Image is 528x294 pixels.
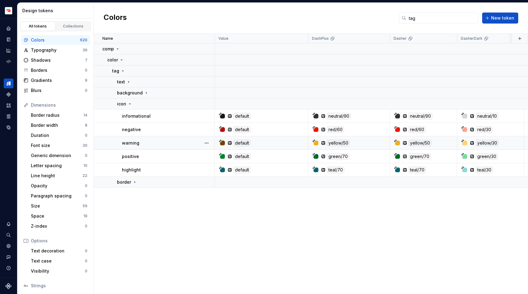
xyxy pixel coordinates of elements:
div: 10 [83,163,87,168]
div: Colors [31,37,80,43]
div: Search ⌘K [4,230,13,240]
div: neutral/90 [409,113,432,119]
button: Notifications [4,219,13,229]
a: Components [4,90,13,99]
a: Opacity0 [28,181,90,191]
div: 0 [85,88,87,93]
div: Typography [31,47,82,53]
p: Value [218,36,229,41]
a: Code automation [4,57,13,66]
a: Text decoration0 [28,246,90,256]
div: Paragraph spacing [31,193,85,199]
a: Z-index0 [28,221,90,231]
button: New token [482,13,518,24]
a: Visibility0 [28,266,90,276]
div: Space [31,213,83,219]
p: highlight [122,167,141,173]
div: Visibility [31,268,85,274]
p: DashPlus [312,36,329,41]
div: 0 [85,193,87,198]
div: Design tokens [4,79,13,88]
a: Documentation [4,35,13,44]
svg: Supernova Logo [5,283,12,289]
div: Dimensions [31,102,87,108]
div: teal/70 [409,167,426,173]
p: informational [122,113,151,119]
div: Z-index [31,223,85,229]
span: New token [491,15,514,21]
div: Text decoration [31,248,85,254]
div: Size [31,203,82,209]
div: default [233,126,251,133]
p: comp [102,46,114,52]
a: Generic dimension0 [28,151,90,160]
p: text [117,79,125,85]
div: 620 [80,38,87,42]
p: tag [112,68,119,74]
div: 9 [85,78,87,83]
div: Collections [58,24,89,29]
div: 0 [85,133,87,138]
div: 0 [85,259,87,263]
div: 8 [85,123,87,128]
img: bd52d190-91a7-4889-9e90-eccda45865b1.png [5,7,12,14]
div: teal/30 [476,167,493,173]
button: Contact support [4,252,13,262]
div: default [233,113,251,119]
div: 30 [82,143,87,148]
p: warning [122,140,139,146]
a: Border width8 [28,120,90,130]
div: 7 [85,58,87,63]
div: 39 [82,48,87,53]
div: 0 [85,68,87,73]
div: Borders [31,67,85,73]
div: Text case [31,258,85,264]
div: red/60 [409,126,426,133]
div: default [233,153,251,160]
a: Blurs0 [21,86,90,95]
div: default [233,167,251,173]
div: Storybook stories [4,112,13,121]
div: Line height [31,173,82,179]
div: green/70 [327,153,349,160]
div: Blurs [31,87,85,94]
div: teal/70 [327,167,344,173]
p: Name [102,36,113,41]
div: red/30 [476,126,493,133]
p: positive [122,153,139,160]
div: neutral/90 [327,113,351,119]
a: Duration0 [28,130,90,140]
div: 22 [82,173,87,178]
a: Typography39 [21,45,90,55]
a: Paragraph spacing0 [28,191,90,201]
div: Gradients [31,77,85,83]
p: Dasher [394,36,407,41]
a: Gradients9 [21,75,90,85]
a: Analytics [4,46,13,55]
div: Strings [31,283,87,289]
div: All tokens [23,24,53,29]
a: Home [4,24,13,33]
div: red/60 [327,126,344,133]
div: Duration [31,132,85,138]
div: Shadows [31,57,85,63]
div: 19 [83,214,87,219]
a: Assets [4,101,13,110]
p: icon [117,101,126,107]
div: 0 [85,153,87,158]
a: Data sources [4,123,13,132]
a: Letter spacing10 [28,161,90,171]
div: Border radius [31,112,83,118]
div: yellow/50 [409,140,431,146]
a: Settings [4,241,13,251]
div: Design tokens [22,8,91,14]
a: Borders0 [21,65,90,75]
